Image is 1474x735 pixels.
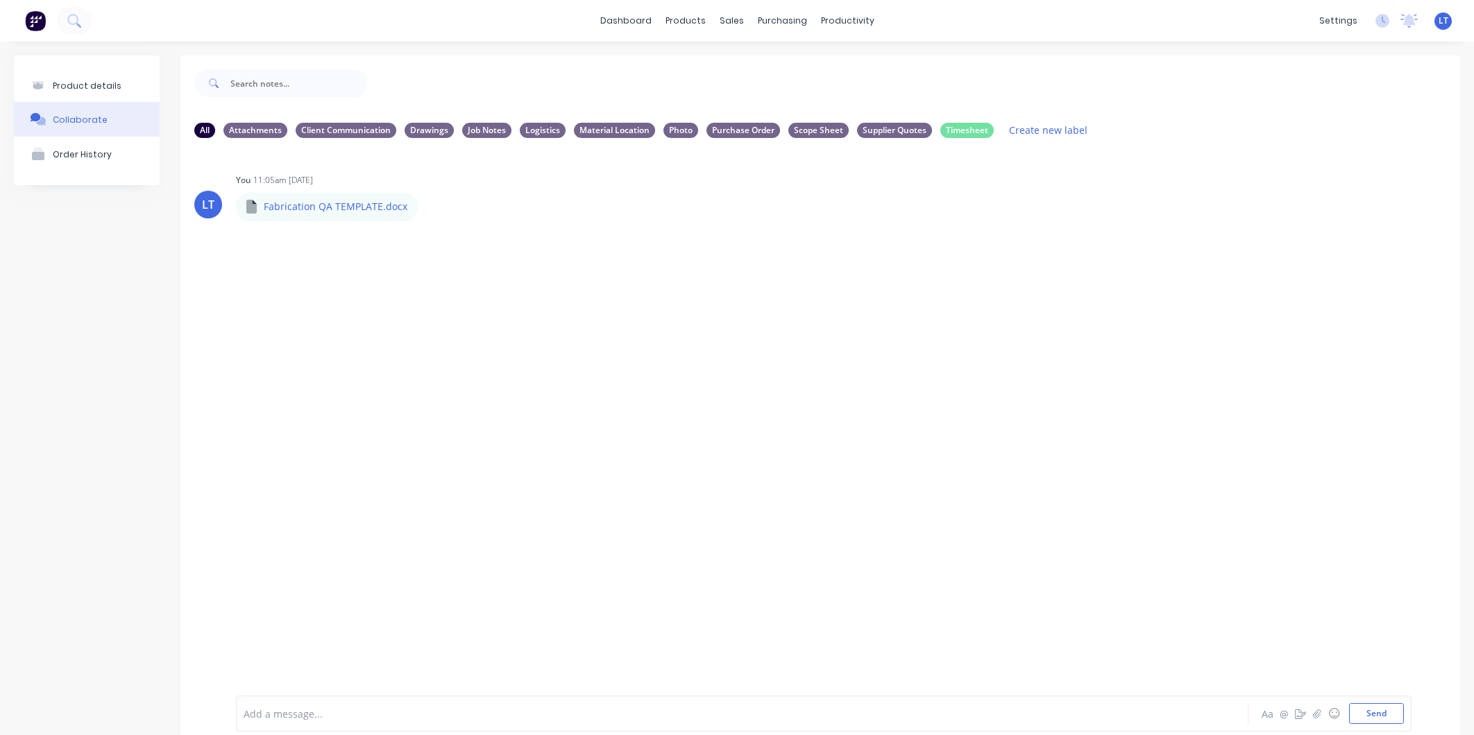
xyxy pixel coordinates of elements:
div: You [236,174,251,187]
button: ☺ [1325,705,1342,722]
p: Fabrication QA TEMPLATE.docx [264,200,407,214]
button: Product details [14,69,160,102]
button: Aa [1259,705,1276,722]
div: settings [1312,10,1364,31]
div: Supplier Quotes [857,123,932,138]
div: Scope Sheet [788,123,849,138]
div: Purchase Order [706,123,780,138]
div: productivity [814,10,881,31]
button: Order History [14,137,160,171]
div: Job Notes [462,123,511,138]
div: Product details [53,80,121,91]
div: LT [202,196,214,213]
div: 11:05am [DATE] [253,174,313,187]
div: Photo [663,123,698,138]
div: Collaborate [53,114,108,125]
button: Collaborate [14,102,160,137]
a: dashboard [593,10,659,31]
div: Material Location [574,123,655,138]
div: Attachments [223,123,287,138]
div: Drawings [405,123,454,138]
button: Create new label [1002,121,1095,139]
div: All [194,123,215,138]
button: @ [1276,705,1292,722]
button: Send [1349,703,1404,724]
div: products [659,10,713,31]
span: LT [1439,15,1448,27]
img: Factory [25,10,46,31]
div: purchasing [751,10,814,31]
div: Timesheet [940,123,994,138]
div: Order History [53,149,112,159]
div: Logistics [520,123,566,138]
div: sales [713,10,751,31]
input: Search notes... [230,69,368,97]
div: Client Communication [296,123,396,138]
